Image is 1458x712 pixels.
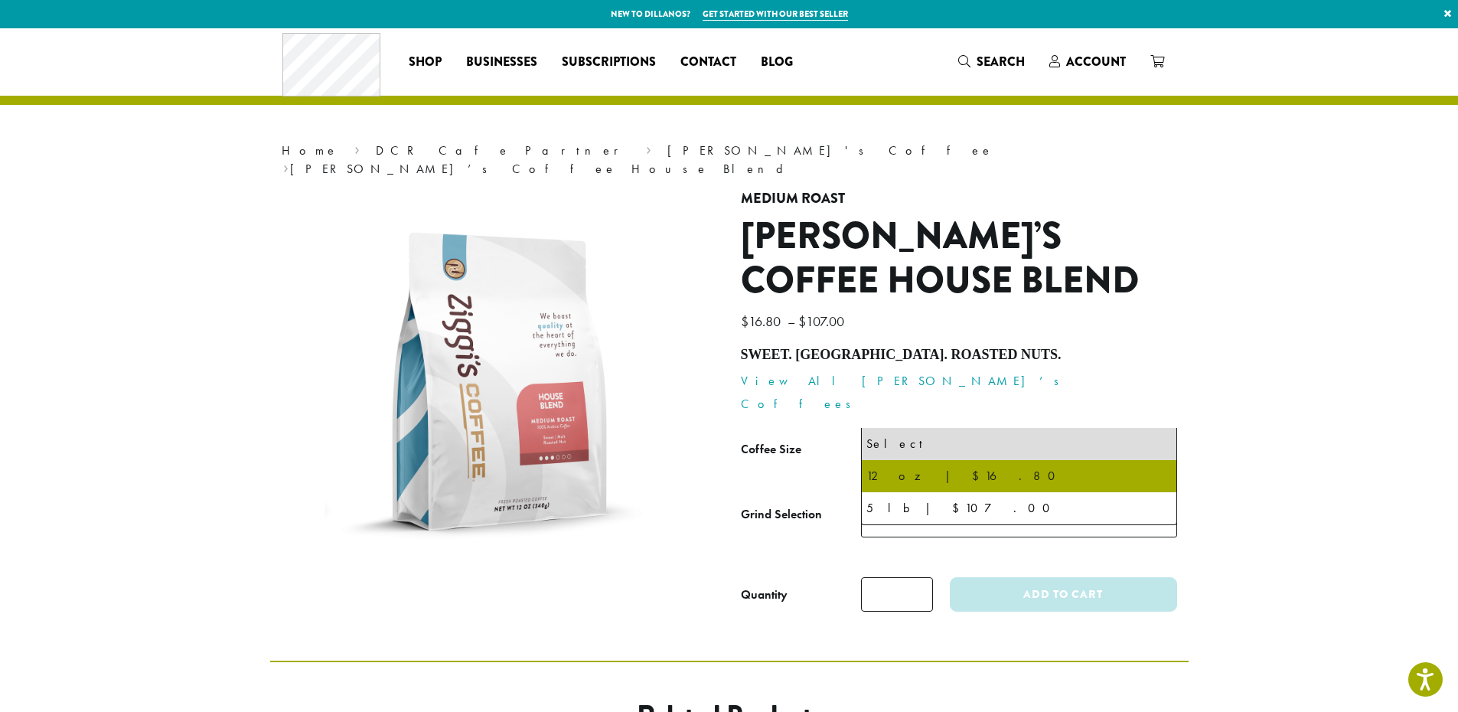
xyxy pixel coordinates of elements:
span: › [646,136,651,160]
a: View All [PERSON_NAME]’s Coffees [741,373,1069,412]
input: Product quantity [861,577,933,612]
nav: Breadcrumb [282,142,1177,178]
span: Contact [680,53,736,72]
span: › [283,155,289,178]
a: Home [282,142,338,158]
span: › [354,136,360,160]
bdi: 16.80 [741,312,784,330]
span: Businesses [466,53,537,72]
span: Subscriptions [562,53,656,72]
h4: Medium Roast [741,191,1177,207]
span: $ [798,312,806,330]
a: Get started with our best seller [703,8,848,21]
bdi: 107.00 [798,312,848,330]
span: Account [1066,53,1126,70]
div: 5 lb | $107.00 [866,497,1172,520]
a: Shop [396,50,454,74]
span: $ [741,312,749,330]
span: Blog [761,53,793,72]
a: Search [946,49,1037,74]
button: Add to cart [950,577,1176,612]
h4: Sweet. [GEOGRAPHIC_DATA]. Roasted nuts. [741,347,1177,364]
a: [PERSON_NAME]'s Coffee [667,142,993,158]
span: Shop [409,53,442,72]
label: Grind Selection [741,504,861,526]
a: DCR Cafe Partner [376,142,629,158]
h1: [PERSON_NAME]’s Coffee House Blend [741,214,1177,302]
div: Quantity [741,586,788,604]
div: 12 oz | $16.80 [866,465,1172,488]
span: Search [977,53,1025,70]
li: Select [862,428,1176,460]
label: Coffee Size [741,439,861,461]
span: – [788,312,795,330]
